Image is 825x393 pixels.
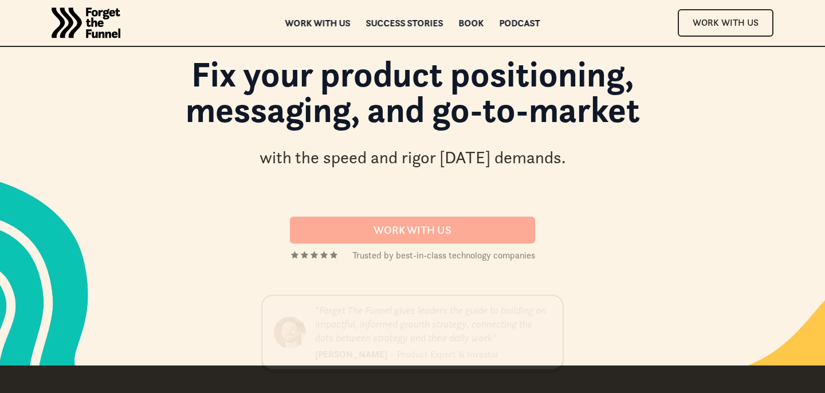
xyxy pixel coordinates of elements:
a: Work With us [290,217,535,243]
a: Work with us [285,19,351,27]
a: Success Stories [366,19,443,27]
div: · [391,348,393,361]
a: Work With Us [678,9,773,36]
a: Podcast [500,19,540,27]
div: [PERSON_NAME] [315,348,387,361]
h1: Fix your product positioning, messaging, and go-to-market [103,56,722,139]
div: Trusted by best-in-class technology companies [352,248,535,262]
a: Book [459,19,484,27]
div: Work With us [304,223,521,237]
div: with the speed and rigor [DATE] demands. [260,146,566,169]
div: Product Expert & Investor [397,348,499,361]
div: "Forget The Funnel gives leaders the guide to building an impactful, informed growth strategy, co... [315,304,551,345]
